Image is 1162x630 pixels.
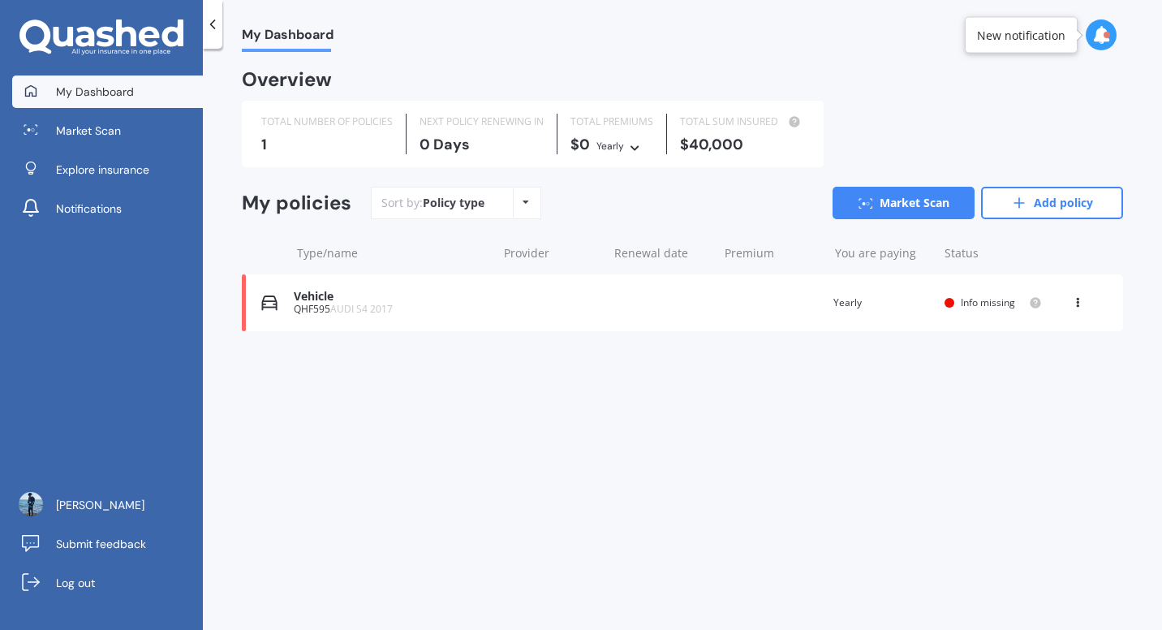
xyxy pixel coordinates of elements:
[833,187,975,219] a: Market Scan
[294,290,489,304] div: Vehicle
[12,528,203,560] a: Submit feedback
[381,195,484,211] div: Sort by:
[420,136,544,153] div: 0 Days
[56,162,149,178] span: Explore insurance
[56,84,134,100] span: My Dashboard
[504,245,601,261] div: Provider
[12,489,203,521] a: [PERSON_NAME]
[56,575,95,591] span: Log out
[12,114,203,147] a: Market Scan
[242,27,334,49] span: My Dashboard
[56,497,144,513] span: [PERSON_NAME]
[981,187,1123,219] a: Add policy
[680,136,804,153] div: $40,000
[19,492,43,516] img: ACg8ocK-JeyCaqPS0yZxJU06mTjTs8zTPAinBmtCfJTFYItcfDyK-4E=s96-c
[12,76,203,108] a: My Dashboard
[56,201,122,217] span: Notifications
[261,295,278,311] img: Vehicle
[12,567,203,599] a: Log out
[294,304,489,315] div: QHF595
[420,114,544,130] div: NEXT POLICY RENEWING IN
[297,245,491,261] div: Type/name
[570,114,653,130] div: TOTAL PREMIUMS
[614,245,712,261] div: Renewal date
[833,295,931,311] div: Yearly
[596,138,624,154] div: Yearly
[680,114,804,130] div: TOTAL SUM INSURED
[977,27,1065,43] div: New notification
[961,296,1015,309] span: Info missing
[423,195,484,211] div: Policy type
[570,136,653,154] div: $0
[945,245,1042,261] div: Status
[56,123,121,139] span: Market Scan
[56,536,146,552] span: Submit feedback
[261,136,393,153] div: 1
[725,245,822,261] div: Premium
[835,245,932,261] div: You are paying
[330,302,393,316] span: AUDI S4 2017
[12,192,203,225] a: Notifications
[12,153,203,186] a: Explore insurance
[261,114,393,130] div: TOTAL NUMBER OF POLICIES
[242,192,351,215] div: My policies
[242,71,332,88] div: Overview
